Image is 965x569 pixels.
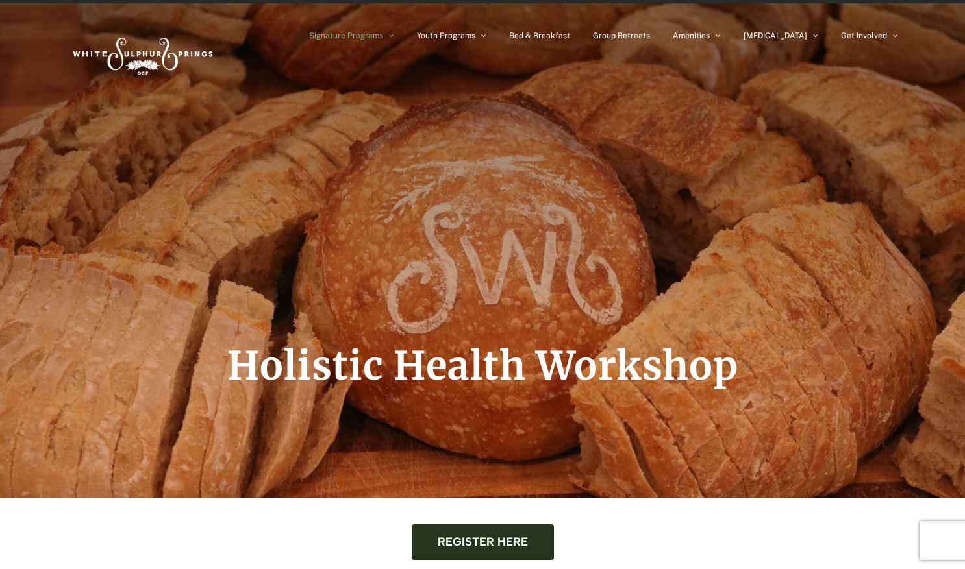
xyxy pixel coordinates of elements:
[309,3,898,68] nav: Main Menu
[673,3,721,68] a: Amenities
[509,32,570,40] span: Bed & Breakfast
[509,3,570,68] a: Bed & Breakfast
[438,535,528,549] span: Register here
[67,23,216,84] img: White Sulphur Springs Logo
[412,524,554,560] a: Register here
[841,32,887,40] span: Get Involved
[673,32,710,40] span: Amenities
[309,3,394,68] a: Signature Programs
[417,3,486,68] a: Youth Programs
[744,3,818,68] a: [MEDICAL_DATA]
[309,32,383,40] span: Signature Programs
[593,3,650,68] a: Group Retreats
[744,32,807,40] span: [MEDICAL_DATA]
[227,341,738,390] span: Holistic Health Workshop
[417,32,475,40] span: Youth Programs
[841,3,898,68] a: Get Involved
[593,32,650,40] span: Group Retreats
